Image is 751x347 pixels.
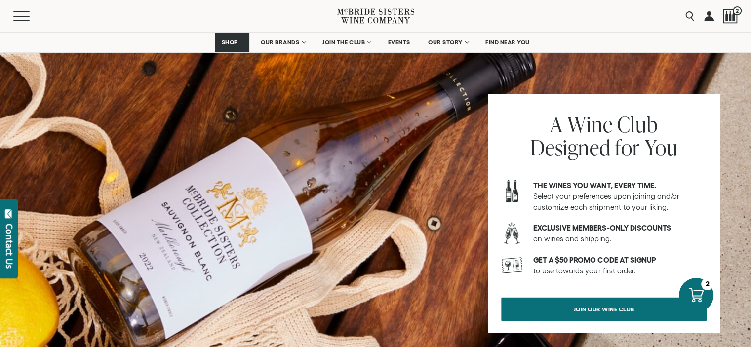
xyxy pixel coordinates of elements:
span: EVENTS [388,39,410,46]
span: join our wine club [556,299,652,318]
span: JOIN THE CLUB [322,39,365,46]
span: for [615,132,640,161]
strong: The wines you want, every time. [533,181,656,189]
strong: Exclusive members-only discounts [533,223,671,231]
p: on wines and shipping. [533,222,707,244]
span: FIND NEAR YOU [485,39,530,46]
a: OUR BRANDS [254,33,311,52]
p: Select your preferences upon joining and/or customize each shipment to your liking. [533,180,707,212]
p: to use towards your first order. [533,254,707,276]
a: OUR STORY [422,33,474,52]
span: OUR STORY [428,39,463,46]
a: EVENTS [382,33,417,52]
a: JOIN THE CLUB [316,33,377,52]
span: 2 [733,6,742,15]
strong: GET A $50 PROMO CODE AT SIGNUP [533,255,656,264]
span: SHOP [221,39,238,46]
div: 2 [701,278,713,290]
span: OUR BRANDS [261,39,299,46]
span: Designed [530,132,611,161]
span: You [645,132,678,161]
span: A [550,109,562,138]
button: Mobile Menu Trigger [13,11,49,21]
a: SHOP [215,33,249,52]
div: Contact Us [4,224,14,269]
a: join our wine club [501,297,707,321]
span: Wine [567,109,612,138]
span: Club [617,109,658,138]
a: FIND NEAR YOU [479,33,536,52]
